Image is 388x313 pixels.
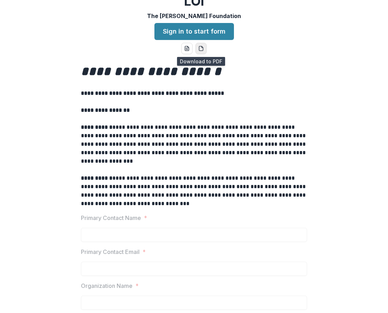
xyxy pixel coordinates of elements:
button: pdf-download [195,43,207,54]
a: Sign in to start form [154,23,234,40]
p: The [PERSON_NAME] Foundation [147,12,241,20]
button: word-download [181,43,193,54]
p: Primary Contact Email [81,248,140,256]
p: Organization Name [81,282,133,290]
p: Primary Contact Name [81,214,141,222]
